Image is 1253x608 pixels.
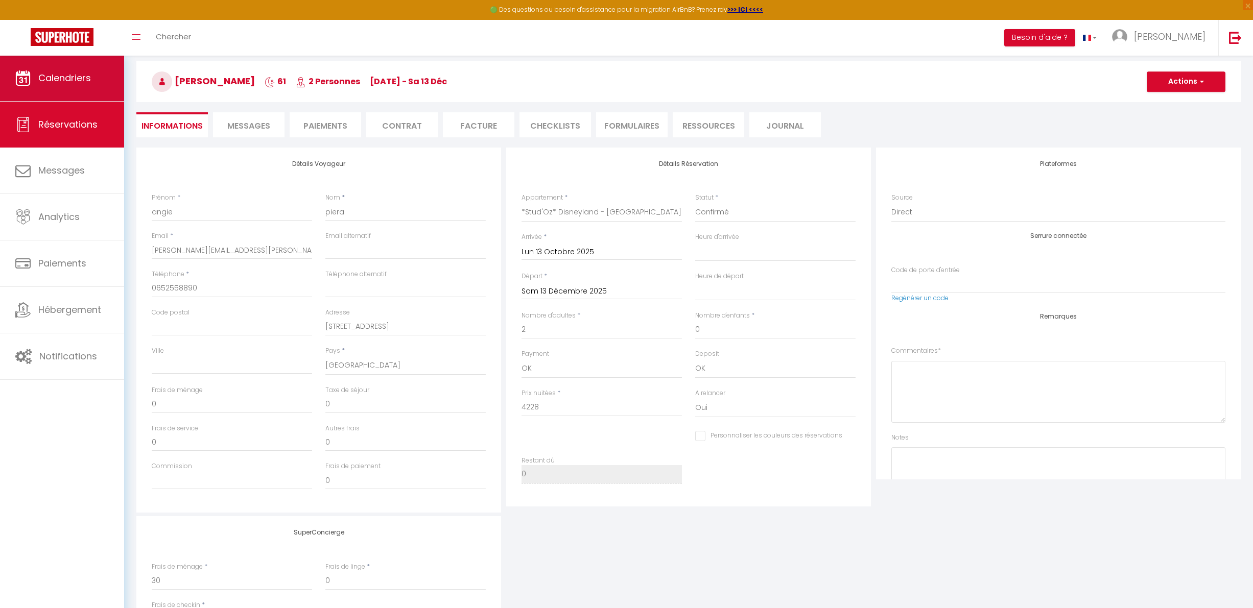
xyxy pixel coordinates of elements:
span: [PERSON_NAME] [152,75,255,87]
span: [PERSON_NAME] [1134,30,1205,43]
li: Journal [749,112,821,137]
a: Regénérer un code [891,294,949,302]
label: Frais de linge [325,562,365,572]
span: [DATE] - Sa 13 Déc [370,76,447,87]
h4: Remarques [891,313,1225,320]
span: Réservations [38,118,98,131]
li: Contrat [366,112,438,137]
li: Ressources [673,112,744,137]
label: Nom [325,193,340,203]
img: ... [1112,29,1127,44]
label: Téléphone alternatif [325,270,387,279]
span: Paiements [38,257,86,270]
label: Arrivée [522,232,542,242]
span: Messages [227,120,270,132]
button: Actions [1147,71,1225,92]
label: Email alternatif [325,231,371,241]
label: Départ [522,272,542,281]
label: Appartement [522,193,563,203]
a: ... [PERSON_NAME] [1104,20,1218,56]
a: Chercher [148,20,199,56]
label: Prénom [152,193,176,203]
label: Email [152,231,169,241]
label: Commission [152,461,192,471]
label: Code postal [152,308,190,318]
label: Téléphone [152,270,184,279]
h4: Serrure connectée [891,232,1225,239]
li: CHECKLISTS [519,112,591,137]
span: Calendriers [38,71,91,84]
li: Informations [136,112,208,137]
li: Facture [443,112,514,137]
label: Commentaires [891,346,941,356]
label: Restant dû [522,456,555,466]
h4: Détails Réservation [522,160,856,167]
label: Statut [695,193,714,203]
span: Hébergement [38,303,101,316]
a: >>> ICI <<<< [727,5,763,14]
span: 2 Personnes [296,76,360,87]
li: FORMULAIRES [596,112,668,137]
label: Autres frais [325,424,360,433]
label: Heure d'arrivée [695,232,739,242]
label: Payment [522,349,549,359]
label: Nombre d'adultes [522,311,576,321]
h4: SuperConcierge [152,529,486,536]
h4: Plateformes [891,160,1225,167]
span: 61 [265,76,286,87]
img: Super Booking [31,28,93,46]
label: Pays [325,346,340,356]
img: logout [1229,31,1242,44]
label: Heure de départ [695,272,744,281]
h4: Détails Voyageur [152,160,486,167]
label: Ville [152,346,164,356]
label: Notes [891,433,909,443]
label: A relancer [695,388,725,398]
label: Frais de ménage [152,562,203,572]
label: Frais de ménage [152,385,203,395]
label: Nombre d'enfants [695,311,750,321]
label: Prix nuitées [522,388,556,398]
span: Analytics [38,210,80,223]
label: Source [891,193,913,203]
button: Besoin d'aide ? [1004,29,1075,46]
label: Deposit [695,349,719,359]
span: Notifications [39,350,97,362]
label: Adresse [325,308,350,318]
label: Code de porte d'entrée [891,265,960,275]
label: Frais de service [152,424,198,433]
li: Paiements [290,112,361,137]
span: Messages [38,164,85,177]
span: Chercher [156,31,191,42]
label: Frais de paiement [325,461,381,471]
label: Taxe de séjour [325,385,369,395]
